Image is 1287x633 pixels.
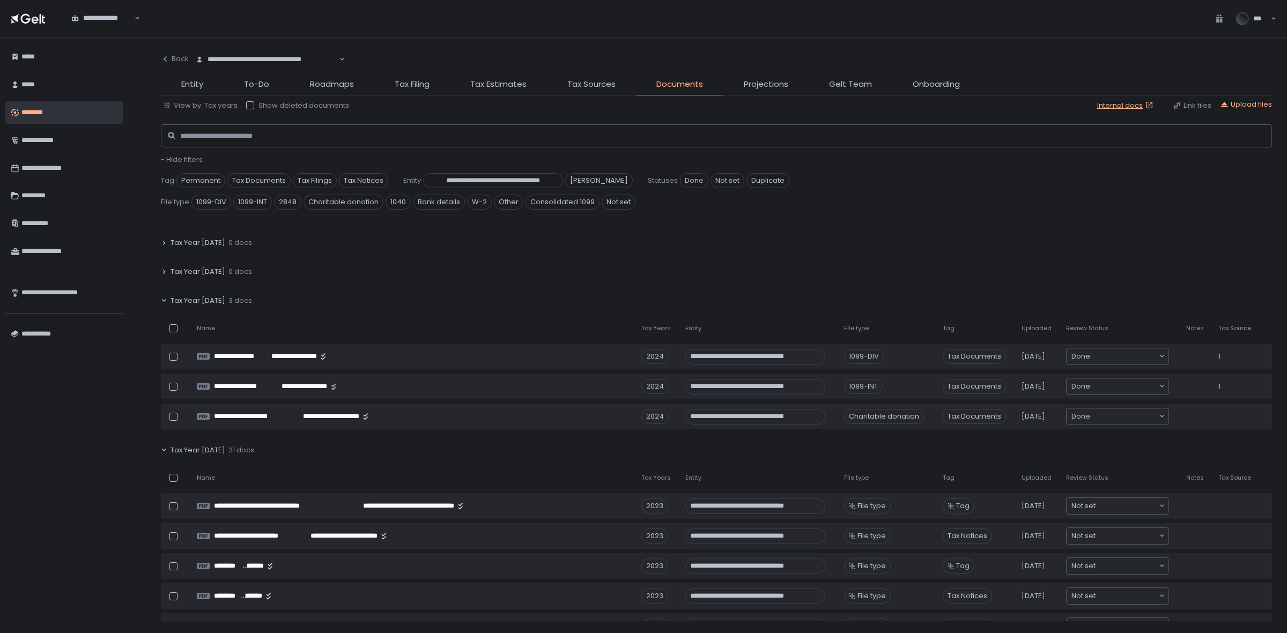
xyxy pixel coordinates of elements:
[1022,531,1045,541] span: [DATE]
[602,195,635,210] span: Not set
[1071,381,1090,392] span: Done
[913,78,960,91] span: Onboarding
[943,379,1006,394] span: Tax Documents
[1220,100,1272,109] button: Upload files
[310,78,354,91] span: Roadmaps
[228,296,252,306] span: 3 docs
[470,78,527,91] span: Tax Estimates
[161,176,174,185] span: Tag
[829,78,872,91] span: Gelt Team
[171,296,225,306] span: Tax Year [DATE]
[1096,591,1158,601] input: Search for option
[64,7,140,29] div: Search for option
[844,409,924,424] div: Charitable donation
[844,474,869,482] span: File type
[1071,621,1096,631] span: Not set
[641,474,671,482] span: Tax Years
[656,78,703,91] span: Documents
[641,558,668,574] div: 2023
[1067,558,1168,574] div: Search for option
[233,195,272,210] span: 1099-INT
[685,324,701,332] span: Entity
[1022,412,1045,421] span: [DATE]
[1186,324,1204,332] span: Notes
[857,591,886,601] span: File type
[1096,501,1158,511] input: Search for option
[161,197,189,207] span: File type
[228,267,252,277] span: 0 docs
[1173,101,1211,110] button: Link files
[395,78,430,91] span: Tax Filing
[857,501,886,511] span: File type
[641,498,668,513] div: 2023
[1071,411,1090,422] span: Done
[227,173,291,188] span: Tax Documents
[857,561,886,571] span: File type
[1066,324,1108,332] span: Review Status
[304,195,383,210] span: Charitable donation
[161,154,203,165] span: - Hide filters
[274,195,301,210] span: 2848
[161,48,189,70] button: Back
[244,78,269,91] span: To-Do
[1097,101,1156,110] a: Internal docs
[943,528,992,543] span: Tax Notices
[494,195,523,210] span: Other
[1071,591,1096,601] span: Not set
[567,78,616,91] span: Tax Sources
[1218,382,1221,391] span: 1
[943,349,1006,364] span: Tax Documents
[641,528,668,543] div: 2023
[1096,561,1158,571] input: Search for option
[228,238,252,248] span: 0 docs
[1090,411,1158,422] input: Search for option
[526,195,600,210] span: Consolidated 1099
[171,267,225,277] span: Tax Year [DATE]
[1067,378,1168,394] div: Search for option
[1022,501,1045,511] span: [DATE]
[711,173,744,188] span: Not set
[171,238,225,248] span: Tax Year [DATE]
[1022,324,1052,332] span: Uploaded
[163,101,238,110] button: View by: Tax years
[1096,621,1158,631] input: Search for option
[641,409,669,424] div: 2024
[1186,474,1204,482] span: Notes
[189,48,345,71] div: Search for option
[1090,351,1158,362] input: Search for option
[386,195,411,210] span: 1040
[293,173,337,188] span: Tax Filings
[1071,501,1096,511] span: Not set
[943,474,955,482] span: Tag
[1218,474,1251,482] span: Tax Source
[197,474,215,482] span: Name
[161,155,203,165] button: - Hide filters
[641,349,669,364] div: 2024
[685,474,701,482] span: Entity
[1022,474,1052,482] span: Uploaded
[191,195,231,210] span: 1099-DIV
[956,561,970,571] span: Tag
[844,379,883,394] div: 1099-INT
[132,13,133,24] input: Search for option
[1022,591,1045,601] span: [DATE]
[943,324,955,332] span: Tag
[857,531,886,541] span: File type
[181,78,203,91] span: Entity
[1022,382,1045,391] span: [DATE]
[641,324,671,332] span: Tax Years
[403,176,421,185] span: Entity
[1071,351,1090,362] span: Done
[1067,588,1168,604] div: Search for option
[1071,531,1096,541] span: Not set
[339,173,388,188] span: Tax Notices
[641,379,669,394] div: 2024
[746,173,789,188] span: Duplicate
[161,54,189,64] div: Back
[228,445,254,455] span: 21 docs
[744,78,788,91] span: Projections
[467,195,492,210] span: W-2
